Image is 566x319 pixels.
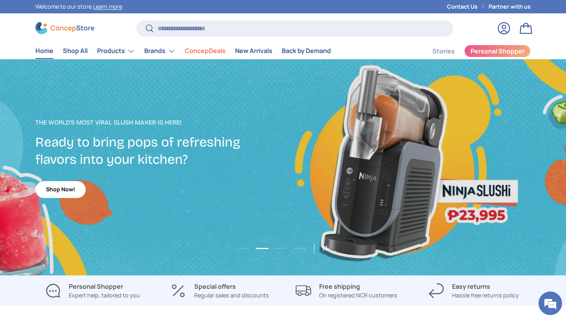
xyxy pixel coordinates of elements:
[93,3,122,10] a: Learn more
[162,282,277,300] a: Special offers Regular sales and discounts
[470,48,525,54] span: Personal Shopper
[35,43,331,59] nav: Primary
[319,282,360,291] strong: Free shipping
[63,43,88,59] a: Shop All
[4,214,150,242] textarea: Type your message and hit 'Enter'
[185,43,226,59] a: ConcepDeals
[289,282,404,300] a: Free shipping On registered NCR customers
[447,2,489,11] a: Contact Us
[35,181,86,198] a: Shop Now!
[35,43,53,59] a: Home
[319,291,397,300] p: On registered NCR customers
[129,4,148,23] div: Minimize live chat window
[452,291,519,300] p: Hassle free returns policy
[92,43,140,59] summary: Products
[416,282,531,300] a: Easy returns Hassle free returns policy
[35,2,122,11] p: Welcome to our store.
[452,282,490,291] strong: Easy returns
[35,134,283,168] h2: Ready to bring pops of refreshing flavors into your kitchen?
[489,2,531,11] a: Partner with us
[69,282,123,291] strong: Personal Shopper
[464,45,531,57] a: Personal Shopper
[194,291,269,300] p: Regular sales and discounts
[282,43,331,59] a: Back by Demand
[35,282,150,300] a: Personal Shopper Expert help, tailored to you
[35,118,283,127] p: The World's Most Viral Slush Maker is Here!
[140,43,180,59] summary: Brands
[235,43,272,59] a: New Arrivals
[432,44,455,59] a: Stories
[35,22,94,34] img: ConcepStore
[413,43,531,59] nav: Secondary
[69,291,140,300] p: Expert help, tailored to you
[194,282,236,291] strong: Special offers
[41,44,132,54] div: Chat with us now
[46,99,108,178] span: We're online!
